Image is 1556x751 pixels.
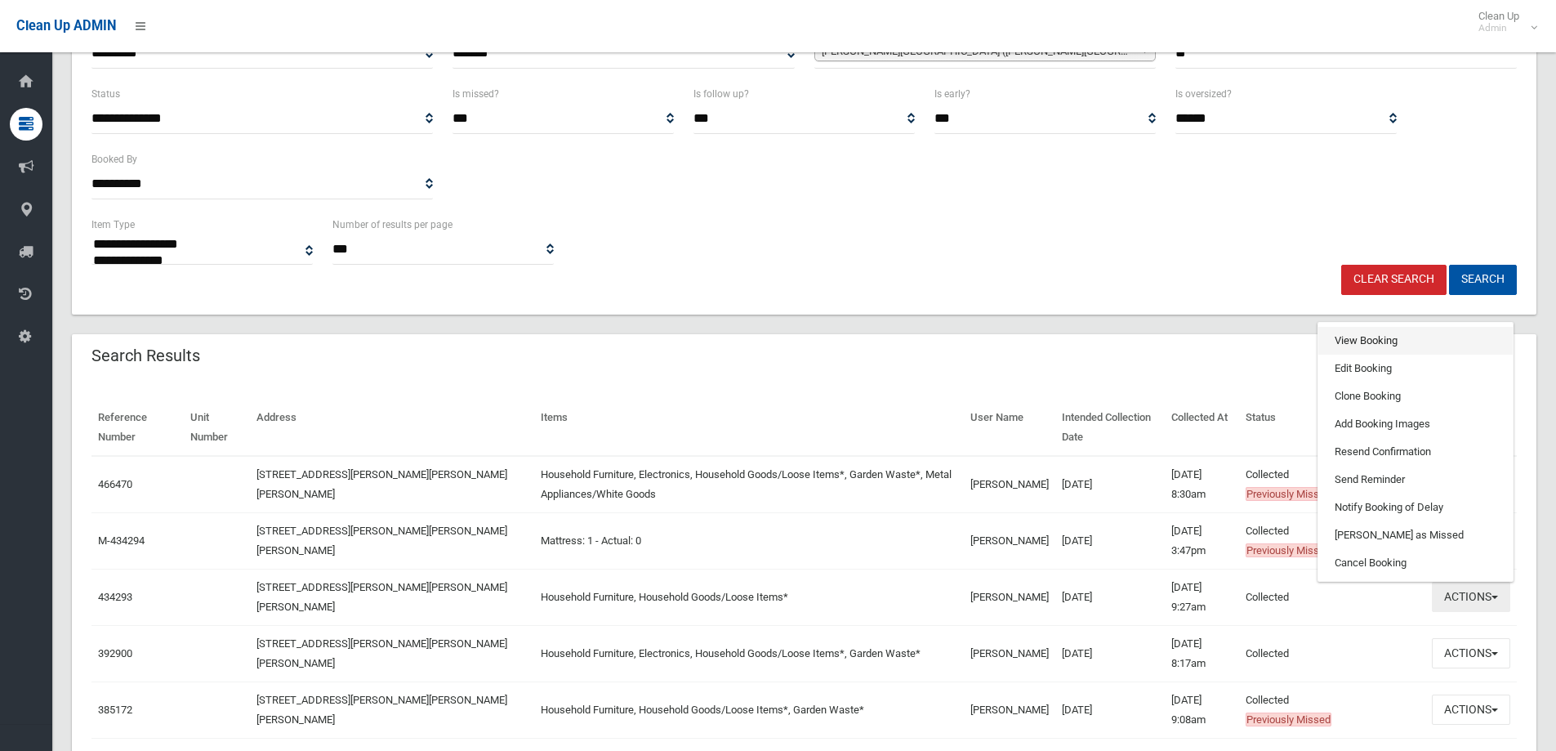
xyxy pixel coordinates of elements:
[964,400,1055,456] th: User Name
[1055,569,1165,625] td: [DATE]
[1165,400,1239,456] th: Collected At
[1318,521,1513,549] a: [PERSON_NAME] as Missed
[964,682,1055,738] td: [PERSON_NAME]
[534,400,965,456] th: Items
[98,534,145,547] a: M-434294
[964,625,1055,682] td: [PERSON_NAME]
[1165,682,1239,738] td: [DATE] 9:08am
[1318,494,1513,521] a: Notify Booking of Delay
[964,512,1055,569] td: [PERSON_NAME]
[1239,569,1425,625] td: Collected
[91,85,120,103] label: Status
[250,400,533,456] th: Address
[964,456,1055,513] td: [PERSON_NAME]
[1239,512,1425,569] td: Collected
[1055,400,1165,456] th: Intended Collection Date
[1055,456,1165,513] td: [DATE]
[534,569,965,625] td: Household Furniture, Household Goods/Loose Items*
[934,85,970,103] label: Is early?
[1449,265,1517,295] button: Search
[1055,625,1165,682] td: [DATE]
[1318,410,1513,438] a: Add Booking Images
[534,682,965,738] td: Household Furniture, Household Goods/Loose Items*, Garden Waste*
[1165,456,1239,513] td: [DATE] 8:30am
[98,704,132,716] a: 385172
[1432,638,1510,668] button: Actions
[1239,400,1425,456] th: Status
[184,400,251,456] th: Unit Number
[453,85,499,103] label: Is missed?
[1318,382,1513,410] a: Clone Booking
[1246,713,1331,726] span: Previously Missed
[1318,327,1513,355] a: View Booking
[1239,456,1425,513] td: Collected
[256,581,507,613] a: [STREET_ADDRESS][PERSON_NAME][PERSON_NAME][PERSON_NAME]
[1165,512,1239,569] td: [DATE] 3:47pm
[1318,549,1513,577] a: Cancel Booking
[16,18,116,34] span: Clean Up ADMIN
[256,694,507,726] a: [STREET_ADDRESS][PERSON_NAME][PERSON_NAME][PERSON_NAME]
[256,525,507,557] a: [STREET_ADDRESS][PERSON_NAME][PERSON_NAME][PERSON_NAME]
[1432,695,1510,725] button: Actions
[72,340,220,372] header: Search Results
[91,400,184,456] th: Reference Number
[693,85,749,103] label: Is follow up?
[1341,265,1447,295] a: Clear Search
[1055,512,1165,569] td: [DATE]
[1318,438,1513,466] a: Resend Confirmation
[534,625,965,682] td: Household Furniture, Electronics, Household Goods/Loose Items*, Garden Waste*
[534,512,965,569] td: Mattress: 1 - Actual: 0
[1165,569,1239,625] td: [DATE] 9:27am
[1318,466,1513,494] a: Send Reminder
[91,216,135,234] label: Item Type
[1470,10,1536,34] span: Clean Up
[1246,543,1331,557] span: Previously Missed
[1175,85,1232,103] label: Is oversized?
[256,468,507,500] a: [STREET_ADDRESS][PERSON_NAME][PERSON_NAME][PERSON_NAME]
[964,569,1055,625] td: [PERSON_NAME]
[1239,625,1425,682] td: Collected
[98,591,132,603] a: 434293
[91,150,137,168] label: Booked By
[1055,682,1165,738] td: [DATE]
[1478,22,1519,34] small: Admin
[1432,582,1510,612] button: Actions
[534,456,965,513] td: Household Furniture, Electronics, Household Goods/Loose Items*, Garden Waste*, Metal Appliances/W...
[1239,682,1425,738] td: Collected
[98,647,132,659] a: 392900
[98,478,132,490] a: 466470
[332,216,453,234] label: Number of results per page
[256,637,507,669] a: [STREET_ADDRESS][PERSON_NAME][PERSON_NAME][PERSON_NAME]
[1246,487,1331,501] span: Previously Missed
[1318,355,1513,382] a: Edit Booking
[1165,625,1239,682] td: [DATE] 8:17am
